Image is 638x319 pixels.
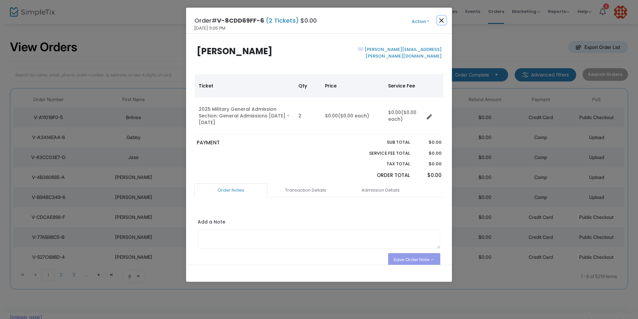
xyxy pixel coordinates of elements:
h4: Order# $0.00 [194,16,317,25]
span: V-8CDD69FF-6 [217,16,264,25]
button: Close [437,16,446,25]
th: Qty [294,74,321,97]
b: [PERSON_NAME] [197,45,272,57]
p: Service Fee Total [354,150,410,157]
p: Sub total [354,139,410,146]
div: Data table [195,74,443,134]
p: Tax Total [354,161,410,167]
p: $0.00 [416,161,441,167]
td: $0.00 [384,97,424,134]
span: [DATE] 5:05 PM [194,25,225,32]
p: PAYMENT [197,139,316,147]
p: $0.00 [416,172,441,179]
p: Order Total [354,172,410,179]
a: Admission Details [344,183,417,197]
label: Add a Note [198,219,225,227]
span: ($0.00 each) [338,112,369,119]
span: ($0.00 each) [388,109,416,122]
td: 2025 Military General Admission Section: General Admissions [DATE] - [DATE] [195,97,294,134]
a: Transaction Details [269,183,342,197]
span: (2 Tickets) [264,16,300,25]
th: Price [321,74,384,97]
p: $0.00 [416,150,441,157]
th: Ticket [195,74,294,97]
a: [PERSON_NAME][EMAIL_ADDRESS][PERSON_NAME][DOMAIN_NAME] [363,46,442,59]
td: $0.00 [321,97,384,134]
a: Order Notes [194,183,267,197]
button: Action [400,18,440,25]
th: Service Fee [384,74,424,97]
p: $0.00 [416,139,441,146]
td: 2 [294,97,321,134]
